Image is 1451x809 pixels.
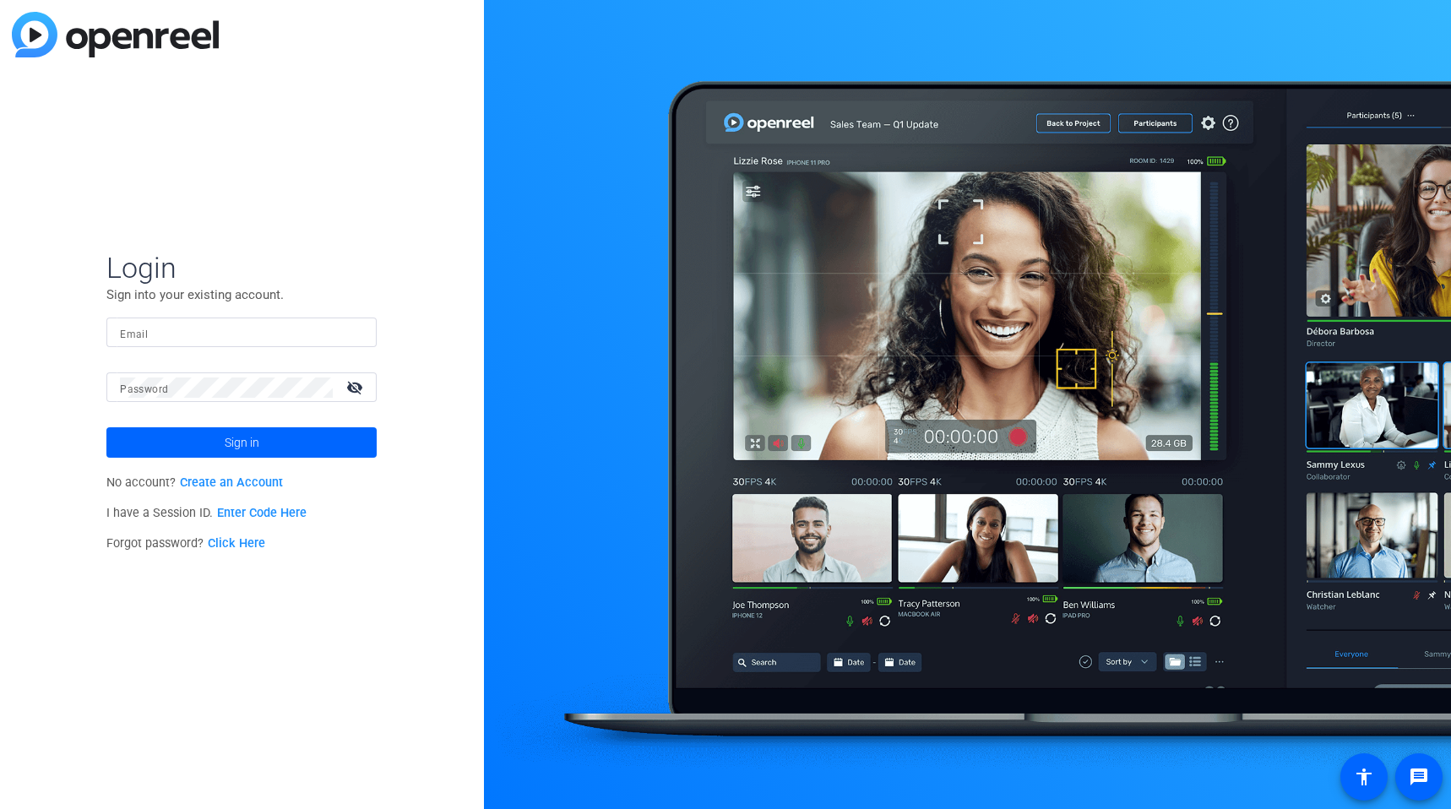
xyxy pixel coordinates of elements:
span: Sign in [225,421,259,464]
input: Enter Email Address [120,323,363,343]
span: Login [106,250,377,285]
p: Sign into your existing account. [106,285,377,304]
mat-icon: accessibility [1354,767,1374,787]
mat-label: Email [120,328,148,340]
span: I have a Session ID. [106,506,307,520]
mat-icon: message [1409,767,1429,787]
button: Sign in [106,427,377,458]
mat-label: Password [120,383,168,395]
img: blue-gradient.svg [12,12,219,57]
span: Forgot password? [106,536,265,551]
a: Enter Code Here [217,506,307,520]
mat-icon: visibility_off [336,375,377,399]
span: No account? [106,475,283,490]
a: Click Here [208,536,265,551]
a: Create an Account [180,475,283,490]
